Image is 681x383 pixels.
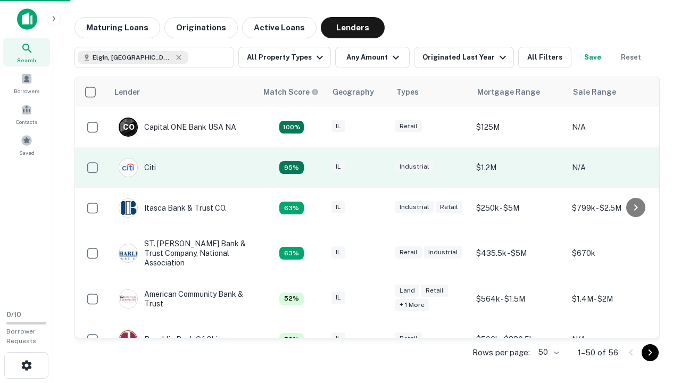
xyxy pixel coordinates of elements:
[395,201,434,213] div: Industrial
[279,202,304,214] div: Capitalize uses an advanced AI algorithm to match your search with the best lender. The match sco...
[19,148,35,157] span: Saved
[119,199,137,217] img: picture
[119,244,137,262] img: picture
[263,86,319,98] div: Capitalize uses an advanced AI algorithm to match your search with the best lender. The match sco...
[119,330,137,348] img: picture
[279,247,304,260] div: Capitalize uses an advanced AI algorithm to match your search with the best lender. The match sco...
[93,53,172,62] span: Elgin, [GEOGRAPHIC_DATA], [GEOGRAPHIC_DATA]
[395,246,422,259] div: Retail
[576,47,610,68] button: Save your search to get updates of matches that match your search criteria.
[567,107,662,147] td: N/A
[321,17,385,38] button: Lenders
[279,333,304,346] div: Capitalize uses an advanced AI algorithm to match your search with the best lender. The match sco...
[335,47,410,68] button: Any Amount
[119,159,137,177] img: picture
[119,118,236,137] div: Capital ONE Bank USA NA
[628,298,681,349] iframe: Chat Widget
[642,344,659,361] button: Go to next page
[119,239,246,268] div: ST. [PERSON_NAME] Bank & Trust Company, National Association
[326,77,390,107] th: Geography
[422,51,509,64] div: Originated Last Year
[3,38,50,66] a: Search
[331,292,345,304] div: IL
[567,279,662,319] td: $1.4M - $2M
[567,147,662,188] td: N/A
[331,246,345,259] div: IL
[331,120,345,132] div: IL
[263,86,317,98] h6: Match Score
[331,201,345,213] div: IL
[395,332,422,345] div: Retail
[471,188,567,228] td: $250k - $5M
[421,285,448,297] div: Retail
[414,47,514,68] button: Originated Last Year
[279,161,304,174] div: Capitalize uses an advanced AI algorithm to match your search with the best lender. The match sco...
[567,228,662,279] td: $670k
[395,285,419,297] div: Land
[331,332,345,345] div: IL
[257,77,326,107] th: Capitalize uses an advanced AI algorithm to match your search with the best lender. The match sco...
[242,17,317,38] button: Active Loans
[395,299,429,311] div: + 1 more
[471,279,567,319] td: $564k - $1.5M
[477,86,540,98] div: Mortgage Range
[472,346,530,359] p: Rows per page:
[119,290,137,308] img: picture
[119,198,227,218] div: Itasca Bank & Trust CO.
[396,86,419,98] div: Types
[614,47,648,68] button: Reset
[279,121,304,134] div: Capitalize uses an advanced AI algorithm to match your search with the best lender. The match sco...
[534,345,561,360] div: 50
[123,122,134,133] p: C O
[471,319,567,360] td: $500k - $880.5k
[567,188,662,228] td: $799k - $2.5M
[164,17,238,38] button: Originations
[471,228,567,279] td: $435.5k - $5M
[114,86,140,98] div: Lender
[471,77,567,107] th: Mortgage Range
[471,107,567,147] td: $125M
[108,77,257,107] th: Lender
[395,120,422,132] div: Retail
[6,311,21,319] span: 0 / 10
[74,17,160,38] button: Maturing Loans
[333,86,374,98] div: Geography
[424,246,462,259] div: Industrial
[119,158,156,177] div: Citi
[119,330,235,349] div: Republic Bank Of Chicago
[395,161,434,173] div: Industrial
[390,77,471,107] th: Types
[6,328,36,345] span: Borrower Requests
[567,319,662,360] td: N/A
[17,56,36,64] span: Search
[567,77,662,107] th: Sale Range
[14,87,39,95] span: Borrowers
[17,9,37,30] img: capitalize-icon.png
[279,293,304,305] div: Capitalize uses an advanced AI algorithm to match your search with the best lender. The match sco...
[331,161,345,173] div: IL
[436,201,462,213] div: Retail
[3,130,50,159] a: Saved
[573,86,616,98] div: Sale Range
[16,118,37,126] span: Contacts
[3,99,50,128] a: Contacts
[3,69,50,97] a: Borrowers
[119,289,246,309] div: American Community Bank & Trust
[471,147,567,188] td: $1.2M
[578,346,618,359] p: 1–50 of 56
[238,47,331,68] button: All Property Types
[518,47,571,68] button: All Filters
